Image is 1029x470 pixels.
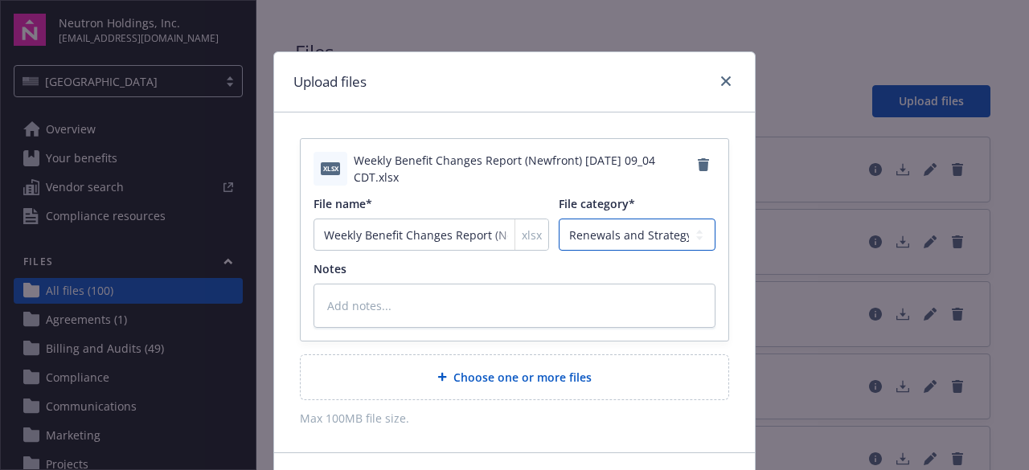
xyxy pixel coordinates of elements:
[691,152,715,178] a: Remove
[354,152,691,186] span: Weekly Benefit Changes Report (Newfront) [DATE] 09_04 CDT.xlsx
[314,219,549,251] input: Add file name...
[300,354,729,400] div: Choose one or more files
[314,196,372,211] span: File name*
[300,410,729,427] span: Max 100MB file size.
[321,162,340,174] span: xlsx
[522,227,542,243] span: xlsx
[453,369,592,386] span: Choose one or more files
[716,72,736,91] a: close
[559,196,635,211] span: File category*
[314,261,346,276] span: Notes
[293,72,367,92] h1: Upload files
